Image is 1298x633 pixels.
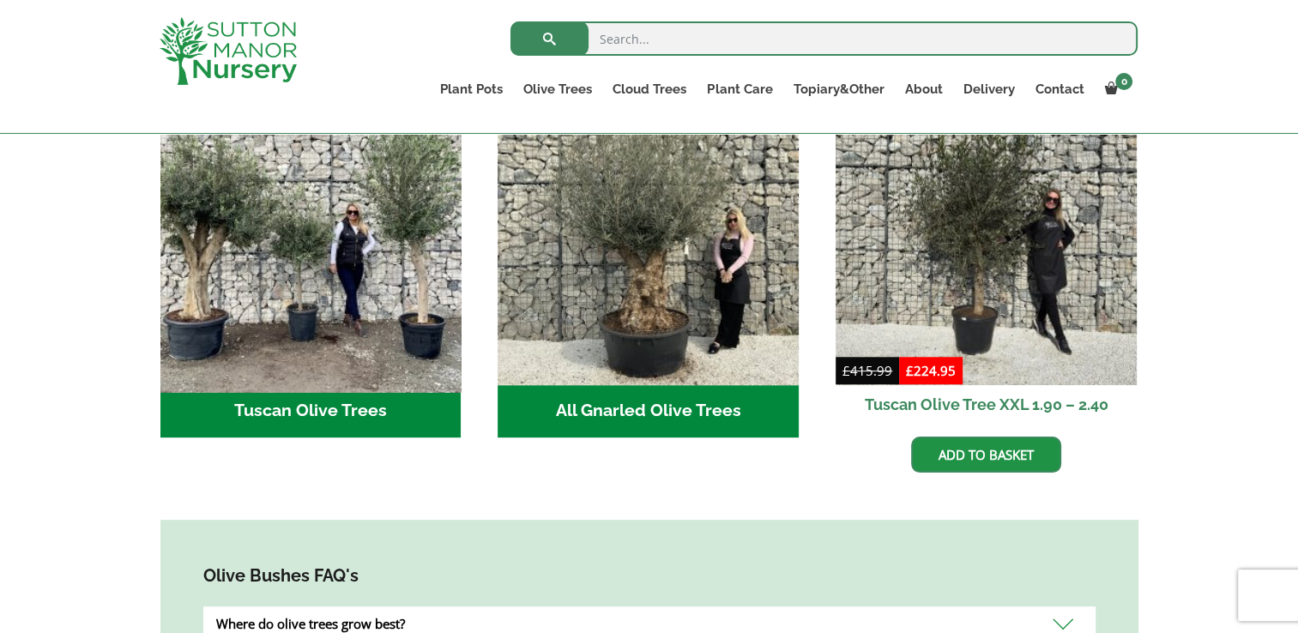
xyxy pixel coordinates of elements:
span: £ [906,362,914,379]
img: Tuscan Olive Trees [153,76,468,392]
bdi: 224.95 [906,362,956,379]
a: Sale! Tuscan Olive Tree XXL 1.90 – 2.40 [836,84,1137,424]
a: 0 [1094,77,1138,101]
a: Topiary&Other [782,77,894,101]
a: Contact [1024,77,1094,101]
a: Cloud Trees [602,77,697,101]
a: Plant Pots [430,77,513,101]
input: Search... [510,21,1138,56]
span: £ [842,362,850,379]
img: Tuscan Olive Tree XXL 1.90 - 2.40 [836,84,1137,385]
h4: Olive Bushes FAQ's [203,563,1096,589]
a: Visit product category Tuscan Olive Trees [160,84,462,437]
a: Visit product category All Gnarled Olive Trees [498,84,799,437]
a: About [894,77,952,101]
h2: Tuscan Olive Tree XXL 1.90 – 2.40 [836,385,1137,424]
a: Plant Care [697,77,782,101]
img: logo [160,17,297,85]
h2: Tuscan Olive Trees [160,385,462,438]
a: Olive Trees [513,77,602,101]
a: Add to basket: “Tuscan Olive Tree XXL 1.90 - 2.40” [911,437,1061,473]
bdi: 415.99 [842,362,892,379]
img: All Gnarled Olive Trees [498,84,799,385]
span: 0 [1115,73,1132,90]
a: Delivery [952,77,1024,101]
h2: All Gnarled Olive Trees [498,385,799,438]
